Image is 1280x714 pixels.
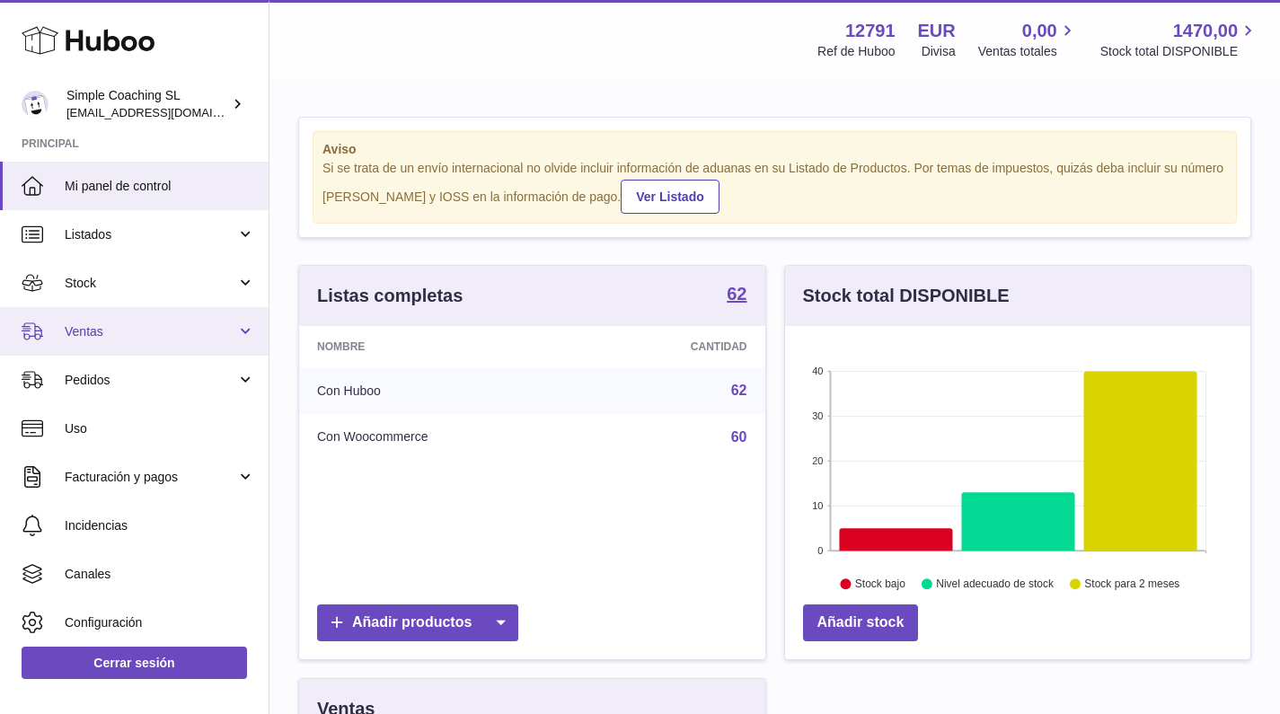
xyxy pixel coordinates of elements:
[727,285,746,303] strong: 62
[936,577,1055,590] text: Nivel adecuado de stock
[803,604,919,641] a: Añadir stock
[22,647,247,679] a: Cerrar sesión
[299,367,585,414] td: Con Huboo
[817,43,895,60] div: Ref de Huboo
[65,275,236,292] span: Stock
[918,19,956,43] strong: EUR
[65,226,236,243] span: Listados
[978,19,1078,60] a: 0,00 Ventas totales
[731,383,747,398] a: 62
[845,19,896,43] strong: 12791
[65,469,236,486] span: Facturación y pagos
[812,455,823,466] text: 20
[317,604,518,641] a: Añadir productos
[803,284,1010,308] h3: Stock total DISPONIBLE
[65,178,255,195] span: Mi panel de control
[299,326,585,367] th: Nombre
[621,180,719,214] a: Ver Listado
[1173,19,1238,43] span: 1470,00
[65,566,255,583] span: Canales
[65,614,255,631] span: Configuración
[817,545,823,556] text: 0
[317,284,463,308] h3: Listas completas
[812,366,823,376] text: 40
[978,43,1078,60] span: Ventas totales
[65,323,236,340] span: Ventas
[585,326,764,367] th: Cantidad
[922,43,956,60] div: Divisa
[66,105,264,119] span: [EMAIL_ADDRESS][DOMAIN_NAME]
[299,414,585,461] td: Con Woocommerce
[322,160,1227,214] div: Si se trata de un envío internacional no olvide incluir información de aduanas en su Listado de P...
[66,87,228,121] div: Simple Coaching SL
[727,285,746,306] a: 62
[1100,19,1258,60] a: 1470,00 Stock total DISPONIBLE
[731,429,747,445] a: 60
[1022,19,1057,43] span: 0,00
[812,410,823,421] text: 30
[1100,43,1258,60] span: Stock total DISPONIBLE
[1084,577,1179,590] text: Stock para 2 meses
[322,141,1227,158] strong: Aviso
[22,91,49,118] img: info@simplecoaching.es
[65,372,236,389] span: Pedidos
[812,500,823,511] text: 10
[65,420,255,437] span: Uso
[65,517,255,534] span: Incidencias
[854,577,905,590] text: Stock bajo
